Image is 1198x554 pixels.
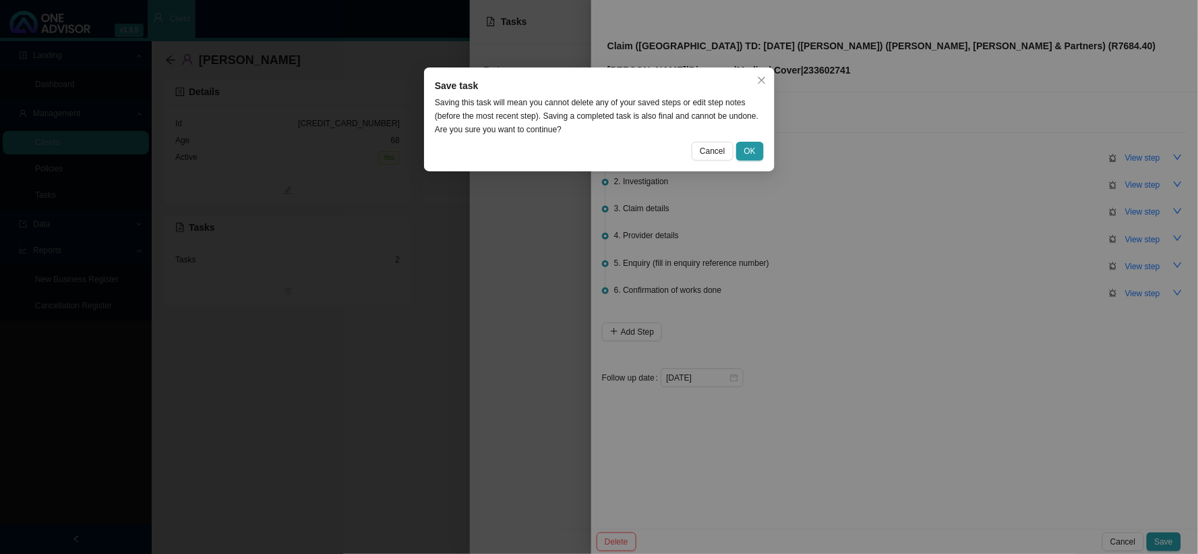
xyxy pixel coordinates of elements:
div: Saving this task will mean you cannot delete any of your saved steps or edit step notes (before t... [435,96,764,136]
button: Cancel [692,142,733,161]
span: Cancel [700,144,725,158]
div: Save task [435,78,764,93]
button: Close [752,71,771,90]
button: OK [736,142,763,161]
span: close [757,76,767,85]
span: OK [744,144,755,158]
